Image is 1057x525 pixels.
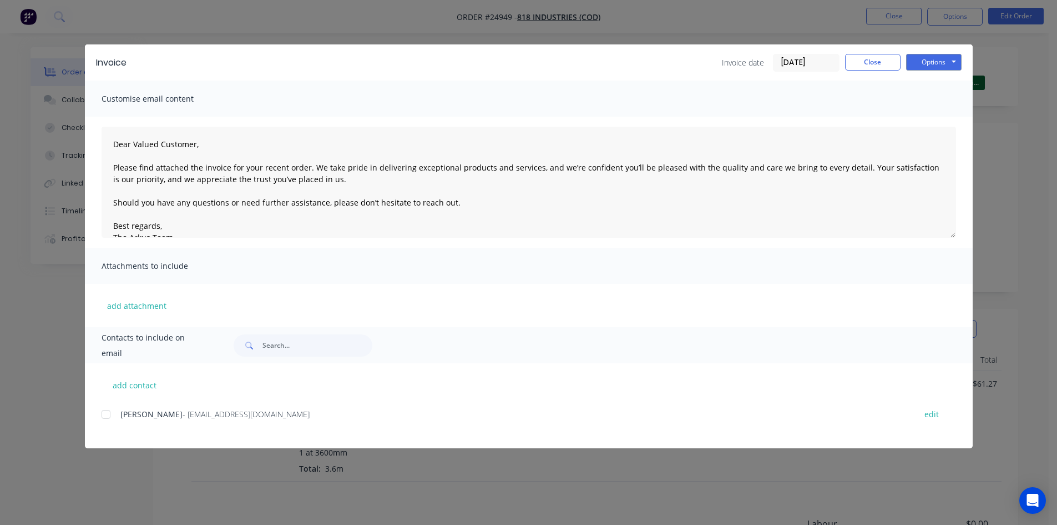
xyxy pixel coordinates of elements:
[1019,487,1046,514] div: Open Intercom Messenger
[183,409,310,419] span: - [EMAIL_ADDRESS][DOMAIN_NAME]
[918,407,945,422] button: edit
[120,409,183,419] span: [PERSON_NAME]
[102,91,224,107] span: Customise email content
[906,54,962,71] button: Options
[102,297,172,314] button: add attachment
[96,56,127,69] div: Invoice
[102,258,224,274] span: Attachments to include
[722,57,764,68] span: Invoice date
[102,330,206,361] span: Contacts to include on email
[262,334,372,357] input: Search...
[102,127,956,238] textarea: Dear Valued Customer, Please find attached the invoice for your recent order. We take pride in de...
[102,377,168,393] button: add contact
[845,54,901,71] button: Close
